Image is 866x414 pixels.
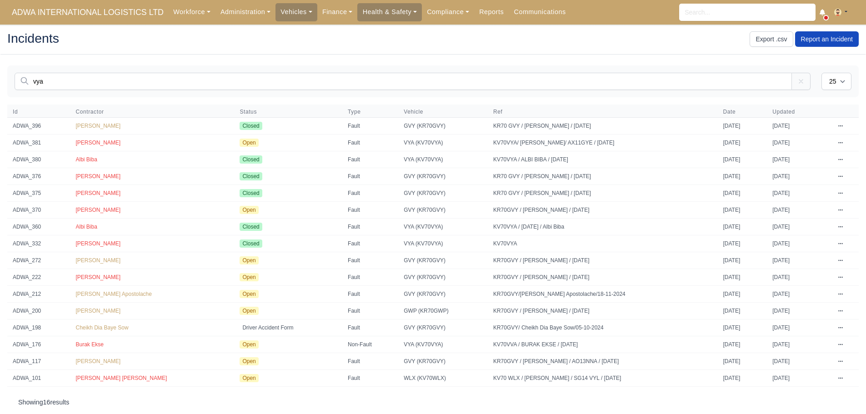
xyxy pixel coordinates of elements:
[398,135,488,151] td: VYA (KV70VYA)
[76,224,97,230] a: Albi Biba
[317,3,358,21] a: Finance
[342,168,398,185] td: Fault
[488,151,718,168] td: KV70VYA / ALBI BIBA / [DATE]
[488,252,718,269] td: KR70GVY / [PERSON_NAME] / [DATE]
[398,118,488,135] td: GVY (KR70GVY)
[76,375,167,381] a: [PERSON_NAME] [PERSON_NAME]
[488,286,718,303] td: KR70GVY/[PERSON_NAME] Apostolache/18-11-2024
[342,118,398,135] td: Fault
[76,257,121,264] a: [PERSON_NAME]
[767,286,832,303] td: [DATE]
[488,168,718,185] td: KR70 GVY / [PERSON_NAME] / [DATE]
[7,151,70,168] td: ADWA_380
[488,219,718,235] td: KV70VYA / [DATE] / Albi Biba
[76,156,97,163] span: Albi Biba
[342,336,398,353] td: Non-Fault
[772,108,802,115] button: Updated
[240,108,264,115] button: Status
[76,291,152,297] a: [PERSON_NAME] Apostolache
[767,303,832,319] td: [DATE]
[7,118,70,135] td: ADWA_396
[702,309,866,414] div: Chat Widget
[509,3,571,21] a: Communications
[398,319,488,336] td: GVY (KR70GVY)
[76,190,121,196] a: [PERSON_NAME]
[767,185,832,202] td: [DATE]
[342,252,398,269] td: Fault
[76,173,121,180] a: [PERSON_NAME]
[342,370,398,387] td: Fault
[723,108,736,115] span: Date
[76,324,129,331] span: Cheikh Dia Baye Sow
[342,319,398,336] td: Fault
[717,168,767,185] td: [DATE]
[7,235,70,252] td: ADWA_332
[76,358,121,364] a: [PERSON_NAME]
[7,4,168,21] a: ADWA INTERNATIONAL LOGISTICS LTD
[717,185,767,202] td: [DATE]
[275,3,317,21] a: Vehicles
[750,31,793,47] a: Export .csv
[342,135,398,151] td: Fault
[240,239,262,248] span: Closed
[240,108,257,115] span: Status
[488,118,718,135] td: KR70 GVY / [PERSON_NAME] / [DATE]
[76,207,121,213] span: [PERSON_NAME]
[398,286,488,303] td: GVY (KR70GVY)
[488,269,718,286] td: KR70GVY / [PERSON_NAME] / [DATE]
[398,219,488,235] td: VYA (KV70VYA)
[398,336,488,353] td: VYA (KV70VYA)
[240,155,262,164] span: Closed
[7,370,70,387] td: ADWA_101
[795,31,859,47] a: Report an Incident
[43,399,50,406] span: 16
[398,168,488,185] td: GVY (KR70GVY)
[342,219,398,235] td: Fault
[398,252,488,269] td: GVY (KR70GVY)
[7,286,70,303] td: ADWA_212
[15,73,792,90] input: Search
[488,135,718,151] td: KV70VYA/ [PERSON_NAME]/ AX11GYE / [DATE]
[357,3,422,21] a: Health & Safety
[7,319,70,336] td: ADWA_198
[488,370,718,387] td: KV70 WLX / [PERSON_NAME] / SG14 VYL / [DATE]
[488,235,718,252] td: KV70VYA
[76,308,121,314] a: [PERSON_NAME]
[422,3,474,21] a: Compliance
[7,336,70,353] td: ADWA_176
[76,108,111,115] button: Contractor
[342,151,398,168] td: Fault
[474,3,509,21] a: Reports
[348,108,360,115] span: Type
[240,357,258,365] span: Open
[717,286,767,303] td: [DATE]
[717,135,767,151] td: [DATE]
[398,185,488,202] td: GVY (KR70GVY)
[342,185,398,202] td: Fault
[0,24,866,55] div: Incidents
[7,135,70,151] td: ADWA_381
[76,274,121,280] span: [PERSON_NAME]
[240,189,262,197] span: Closed
[488,319,718,336] td: KR70GVY/ Cheikh Dia Baye Sow/05-10-2024
[398,353,488,370] td: GVY (KR70GVY)
[76,140,121,146] a: [PERSON_NAME]
[240,122,262,130] span: Closed
[717,252,767,269] td: [DATE]
[76,341,104,348] a: Burak Ekse
[240,307,258,315] span: Open
[398,269,488,286] td: GVY (KR70GVY)
[398,235,488,252] td: VYA (KV70VYA)
[404,108,482,115] span: Vehicle
[772,108,795,115] span: Updated
[723,108,743,115] button: Date
[717,151,767,168] td: [DATE]
[76,123,121,129] span: [PERSON_NAME]
[240,324,296,332] span: Driver Accident Form
[342,235,398,252] td: Fault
